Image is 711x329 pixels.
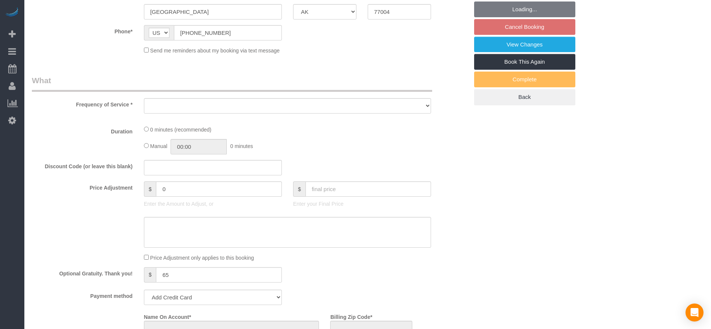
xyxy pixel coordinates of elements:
[150,48,280,54] span: Send me reminders about my booking via text message
[293,200,431,208] p: Enter your Final Price
[144,4,282,19] input: City*
[150,143,168,149] span: Manual
[26,267,138,277] label: Optional Gratuity. Thank you!
[293,181,305,197] span: $
[26,160,138,170] label: Discount Code (or leave this blank)
[26,98,138,108] label: Frequency of Service *
[230,143,253,149] span: 0 minutes
[144,311,191,321] label: Name On Account
[150,255,254,261] span: Price Adjustment only applies to this booking
[686,304,704,322] div: Open Intercom Messenger
[474,89,575,105] a: Back
[144,267,156,283] span: $
[368,4,431,19] input: Zip Code*
[26,181,138,191] label: Price Adjustment
[32,75,432,92] legend: What
[26,25,138,35] label: Phone*
[174,25,282,40] input: Phone*
[305,181,431,197] input: final price
[330,311,372,321] label: Billing Zip Code
[474,37,575,52] a: View Changes
[144,181,156,197] span: $
[150,127,211,133] span: 0 minutes (recommended)
[26,290,138,300] label: Payment method
[26,125,138,135] label: Duration
[474,54,575,70] a: Book This Again
[144,200,282,208] p: Enter the Amount to Adjust, or
[4,7,19,18] img: Automaid Logo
